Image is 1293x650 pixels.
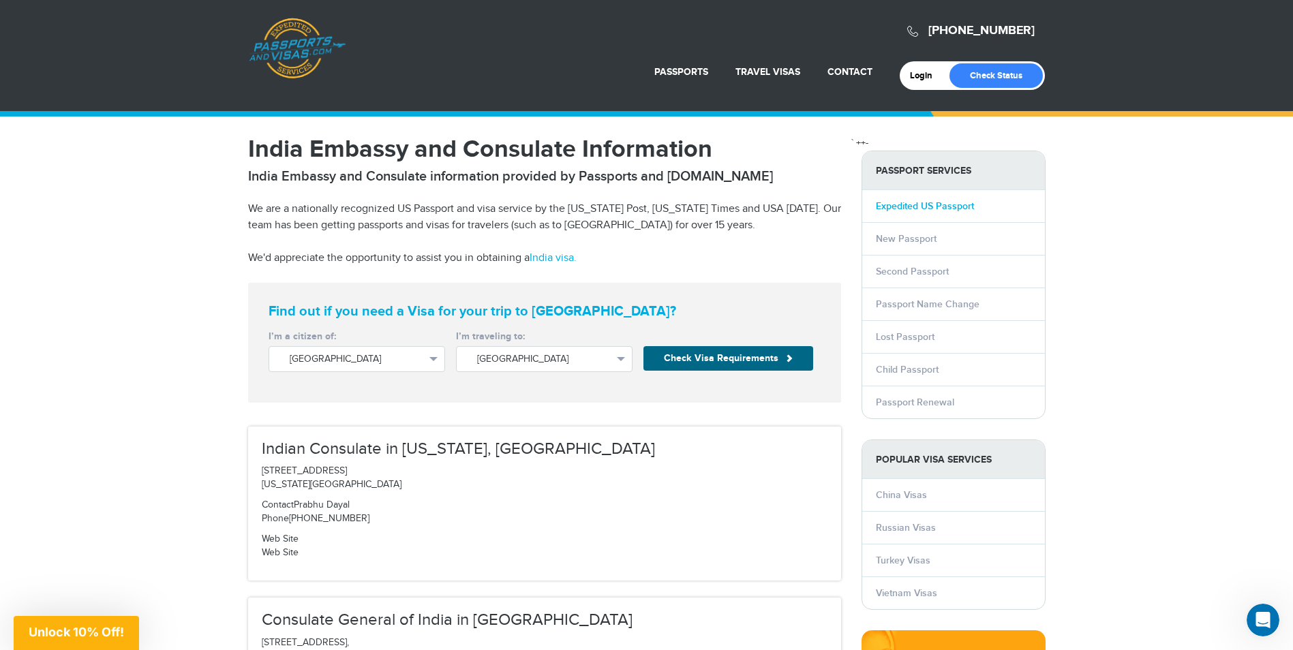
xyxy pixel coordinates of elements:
[262,533,299,544] a: Web Site
[910,70,942,81] a: Login
[1247,604,1279,636] iframe: Intercom live chat
[876,555,930,566] a: Turkey Visas
[248,201,841,234] p: We are a nationally recognized US Passport and visa service by the [US_STATE] Post, [US_STATE] Ti...
[876,266,949,277] a: Second Passport
[269,303,821,320] strong: Find out if you need a Visa for your trip to [GEOGRAPHIC_DATA]?
[827,66,872,78] a: Contact
[643,346,813,371] button: Check Visa Requirements
[262,513,289,524] span: Phone
[530,251,577,264] a: India visa.
[262,499,294,510] span: Contact
[876,298,979,310] a: Passport Name Change
[862,151,1045,190] strong: PASSPORT SERVICES
[654,66,708,78] a: Passports
[262,611,827,629] h3: Consulate General of India in [GEOGRAPHIC_DATA]
[248,137,841,161] h1: India Embassy and Consulate Information
[262,440,827,458] h3: Indian Consulate in [US_STATE], [GEOGRAPHIC_DATA]
[876,489,927,501] a: China Visas
[14,616,139,650] div: Unlock 10% Off!
[949,63,1043,88] a: Check Status
[876,331,934,343] a: Lost Passport
[456,346,633,372] button: [GEOGRAPHIC_DATA]
[456,330,633,343] label: I’m traveling to:
[269,330,445,343] label: I’m a citizen of:
[477,352,611,366] span: [GEOGRAPHIC_DATA]
[876,587,937,599] a: Vietnam Visas
[735,66,800,78] a: Travel Visas
[876,364,939,375] a: Child Passport
[248,250,841,266] p: We'd appreciate the opportunity to assist you in obtaining a
[876,233,937,245] a: New Passport
[29,625,124,639] span: Unlock 10% Off!
[248,168,841,185] h2: India Embassy and Consulate information provided by Passports and [DOMAIN_NAME]
[928,23,1035,38] a: [PHONE_NUMBER]
[862,440,1045,479] strong: Popular Visa Services
[876,522,936,533] a: Russian Visas
[269,346,445,372] button: [GEOGRAPHIC_DATA]
[249,18,346,79] a: Passports & [DOMAIN_NAME]
[262,465,827,492] p: [STREET_ADDRESS] [US_STATE][GEOGRAPHIC_DATA]
[262,499,827,526] p: Prabhu Dayal [PHONE_NUMBER]
[262,547,299,558] a: Web Site
[876,200,974,212] a: Expedited US Passport
[290,352,424,366] span: [GEOGRAPHIC_DATA]
[876,397,954,408] a: Passport Renewal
